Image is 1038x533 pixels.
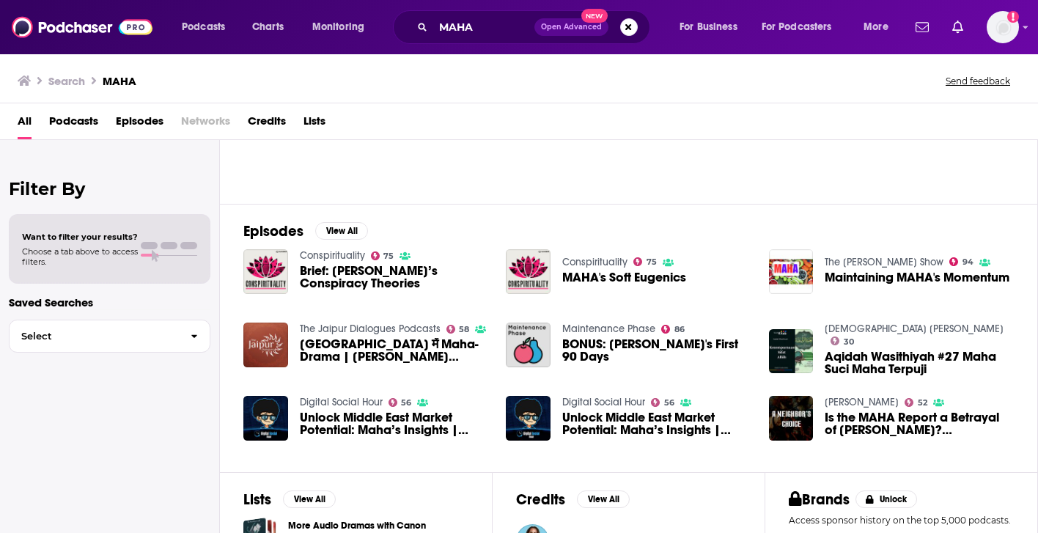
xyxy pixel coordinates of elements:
[401,400,411,406] span: 56
[22,232,138,242] span: Want to filter your results?
[9,295,210,309] p: Saved Searches
[946,15,969,40] a: Show notifications dropdown
[762,17,832,37] span: For Podcasters
[987,11,1019,43] img: User Profile
[300,265,489,290] a: Brief: MAHA’s Conspiracy Theories
[651,398,674,407] a: 56
[10,331,179,341] span: Select
[825,396,899,408] a: David Gornoski
[910,15,935,40] a: Show notifications dropdown
[661,325,685,334] a: 86
[825,411,1014,436] span: Is the MAHA Report a Betrayal of [PERSON_NAME]? [PERSON_NAME] Reacts
[302,15,383,39] button: open menu
[516,490,565,509] h2: Credits
[300,338,489,363] a: Maharashtra में Maha-Drama | Modi-Shah Planning Full Majority in Maha | Awadh Ojha | Anupam Mishra
[769,249,814,294] img: Maintaining MAHA's Momentum
[182,17,225,37] span: Podcasts
[987,11,1019,43] span: Logged in as antonettefrontgate
[516,490,630,509] a: CreditsView All
[562,256,627,268] a: Conspirituality
[562,396,645,408] a: Digital Social Hour
[506,396,551,441] img: Unlock Middle East Market Potential: Maha’s Insights | Maha Abouelenein DSH #772
[48,74,85,88] h3: Search
[562,338,751,363] a: BONUS: MAHA's First 90 Days
[116,109,163,139] a: Episodes
[103,74,136,88] h3: MAHA
[669,15,756,39] button: open menu
[664,400,674,406] span: 56
[243,222,368,240] a: EpisodesView All
[853,15,907,39] button: open menu
[789,515,1014,526] p: Access sponsor history on the top 5,000 podcasts.
[855,490,918,508] button: Unlock
[181,109,230,139] span: Networks
[825,411,1014,436] a: Is the MAHA Report a Betrayal of MAHA Moms? Robert W Malone Reacts
[825,350,1014,375] a: Aqidah Wasithiyah #27 Maha Suci Maha Terpuji
[562,323,655,335] a: Maintenance Phase
[9,178,210,199] h2: Filter By
[941,75,1015,87] button: Send feedback
[12,13,152,41] a: Podchaser - Follow, Share and Rate Podcasts
[633,257,657,266] a: 75
[303,109,325,139] a: Lists
[825,271,1009,284] a: Maintaining MAHA's Momentum
[300,338,489,363] span: [GEOGRAPHIC_DATA] में Maha-Drama | [PERSON_NAME] Planning Full Majority in [GEOGRAPHIC_DATA] | [P...
[562,411,751,436] a: Unlock Middle East Market Potential: Maha’s Insights | Maha Abouelenein DSH #772
[864,17,888,37] span: More
[371,251,394,260] a: 75
[844,339,854,345] span: 30
[243,396,288,441] img: Unlock Middle East Market Potential: Maha’s Insights | Maha Abouelenein DSH #772
[49,109,98,139] a: Podcasts
[949,257,973,266] a: 94
[18,109,32,139] span: All
[383,253,394,260] span: 75
[300,396,383,408] a: Digital Social Hour
[300,411,489,436] a: Unlock Middle East Market Potential: Maha’s Insights | Maha Abouelenein DSH #772
[22,246,138,267] span: Choose a tab above to access filters.
[283,490,336,508] button: View All
[825,256,943,268] a: The Charlie Kirk Show
[446,325,470,334] a: 58
[243,249,288,294] img: Brief: MAHA’s Conspiracy Theories
[300,323,441,335] a: The Jaipur Dialogues Podcasts
[459,326,469,333] span: 58
[769,396,814,441] img: Is the MAHA Report a Betrayal of MAHA Moms? Robert W Malone Reacts
[562,271,686,284] span: MAHA's Soft Eugenics
[506,323,551,367] img: BONUS: MAHA's First 90 Days
[789,490,850,509] h2: Brands
[312,17,364,37] span: Monitoring
[243,222,303,240] h2: Episodes
[769,329,814,374] img: Aqidah Wasithiyah #27 Maha Suci Maha Terpuji
[248,109,286,139] span: Credits
[987,11,1019,43] button: Show profile menu
[905,398,927,407] a: 52
[407,10,664,44] div: Search podcasts, credits, & more...
[962,259,973,265] span: 94
[243,490,336,509] a: ListsView All
[581,9,608,23] span: New
[315,222,368,240] button: View All
[9,320,210,353] button: Select
[680,17,737,37] span: For Business
[243,490,271,509] h2: Lists
[506,249,551,294] img: MAHA's Soft Eugenics
[172,15,244,39] button: open menu
[825,323,1004,335] a: Quran dan Kajian
[674,326,685,333] span: 86
[752,15,853,39] button: open menu
[1007,11,1019,23] svg: Add a profile image
[300,411,489,436] span: Unlock Middle East Market Potential: Maha’s Insights | [PERSON_NAME] DSH #772
[541,23,602,31] span: Open Advanced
